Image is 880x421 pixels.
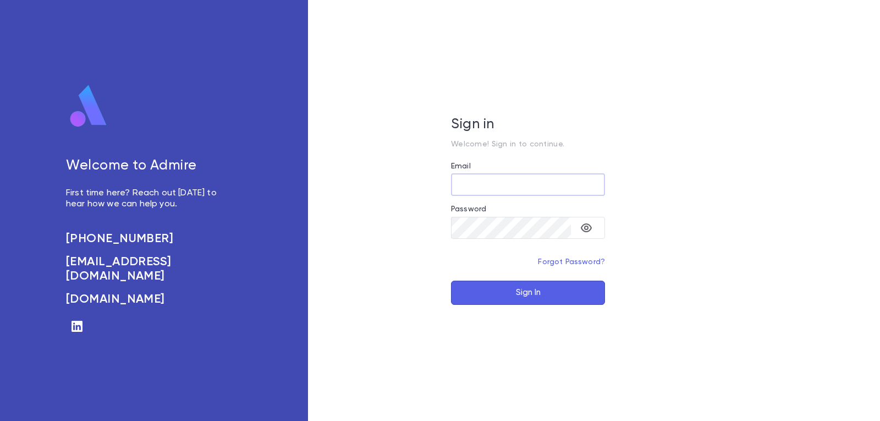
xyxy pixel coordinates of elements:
[451,281,605,305] button: Sign In
[66,84,111,128] img: logo
[575,217,597,239] button: toggle password visibility
[66,292,229,307] a: [DOMAIN_NAME]
[66,158,229,174] h5: Welcome to Admire
[66,232,229,246] a: [PHONE_NUMBER]
[451,162,471,171] label: Email
[538,258,605,266] a: Forgot Password?
[451,117,605,133] h5: Sign in
[66,188,229,210] p: First time here? Reach out [DATE] to hear how we can help you.
[451,140,605,149] p: Welcome! Sign in to continue.
[451,205,486,214] label: Password
[66,255,229,283] a: [EMAIL_ADDRESS][DOMAIN_NAME]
